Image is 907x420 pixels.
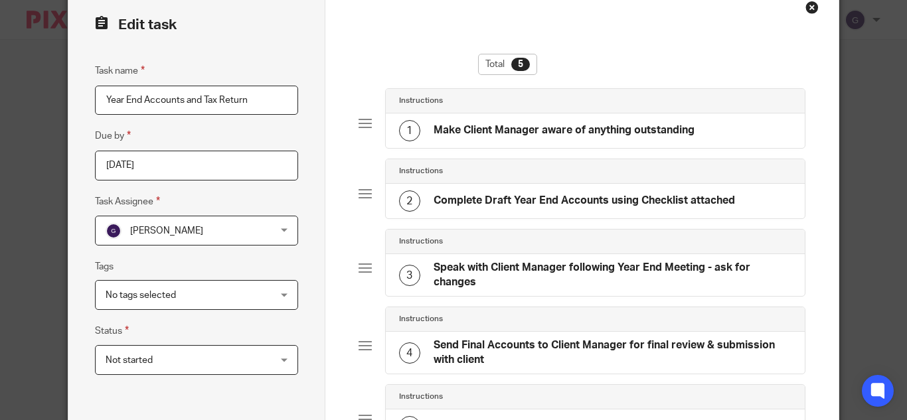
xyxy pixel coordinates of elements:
[106,356,153,365] span: Not started
[399,120,420,141] div: 1
[95,128,131,143] label: Due by
[95,63,145,78] label: Task name
[434,261,791,289] h4: Speak with Client Manager following Year End Meeting - ask for changes
[95,260,114,273] label: Tags
[434,194,735,208] h4: Complete Draft Year End Accounts using Checklist attached
[399,166,443,176] h4: Instructions
[399,96,443,106] h4: Instructions
[95,194,160,209] label: Task Assignee
[434,338,791,367] h4: Send Final Accounts to Client Manager for final review & submission with client
[511,58,530,71] div: 5
[95,151,297,180] input: Pick a date
[95,323,129,338] label: Status
[399,190,420,212] div: 2
[399,314,443,324] h4: Instructions
[434,123,695,137] h4: Make Client Manager aware of anything outstanding
[106,223,122,239] img: svg%3E
[106,291,176,300] span: No tags selected
[130,226,203,236] span: [PERSON_NAME]
[399,265,420,286] div: 3
[399,391,443,402] h4: Instructions
[478,54,537,75] div: Total
[399,236,443,247] h4: Instructions
[95,14,297,36] h2: Edit task
[805,1,819,14] div: Close this dialog window
[399,342,420,364] div: 4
